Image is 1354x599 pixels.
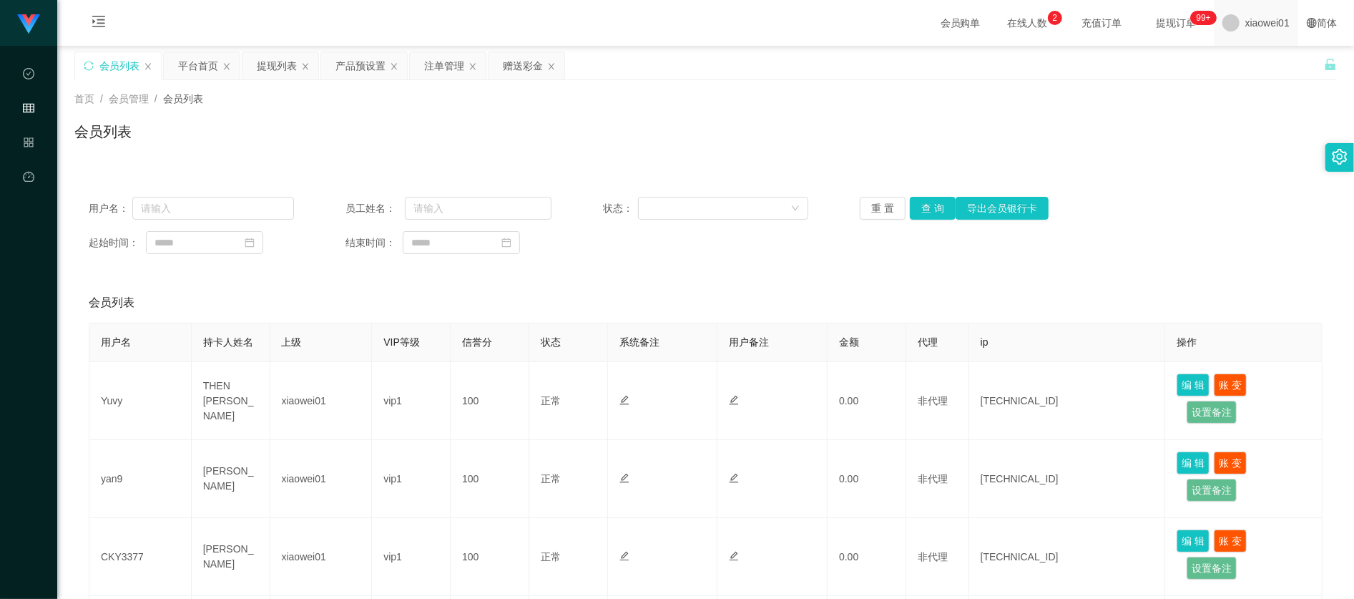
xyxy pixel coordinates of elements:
td: xiaowei01 [270,518,373,596]
span: 状态： [603,201,639,216]
span: 非代理 [918,473,948,484]
a: 图标: dashboard平台首页 [23,163,34,308]
i: 图标: close [301,62,310,71]
i: 图标: close [144,62,152,71]
span: 持卡人姓名 [203,336,253,348]
td: 100 [451,362,529,440]
span: / [154,93,157,104]
i: 图标: unlock [1324,58,1337,71]
input: 请输入 [132,197,294,220]
td: [PERSON_NAME] [192,518,270,596]
i: 图标: global [1307,18,1317,28]
td: THEN [PERSON_NAME] [192,362,270,440]
div: 会员列表 [99,52,139,79]
i: 图标: close [222,62,231,71]
span: 用户名： [89,201,132,216]
button: 设置备注 [1187,401,1237,424]
i: 图标: close [468,62,477,71]
td: 0.00 [828,362,906,440]
i: 图标: edit [619,551,629,561]
span: 正常 [541,395,561,406]
td: [PERSON_NAME] [192,440,270,518]
i: 图标: calendar [501,238,511,248]
i: 图标: edit [729,395,739,405]
span: 上级 [282,336,302,348]
h1: 会员列表 [74,121,132,142]
span: 会员管理 [23,103,34,230]
td: 0.00 [828,440,906,518]
i: 图标: edit [729,551,739,561]
span: 信誉分 [462,336,492,348]
span: 充值订单 [1075,18,1129,28]
i: 图标: down [791,204,800,214]
span: 会员列表 [163,93,203,104]
button: 账 变 [1214,452,1247,474]
button: 编 辑 [1177,530,1210,552]
button: 编 辑 [1177,374,1210,396]
i: 图标: edit [619,473,629,483]
div: 提现列表 [257,52,297,79]
button: 重 置 [860,197,906,220]
i: 图标: table [23,96,34,125]
span: 提现订单 [1149,18,1204,28]
span: 首页 [74,93,94,104]
button: 查 询 [910,197,956,220]
img: logo.9652507e.png [17,14,40,34]
span: 用户名 [101,336,131,348]
td: yan9 [89,440,192,518]
button: 导出会员银行卡 [956,197,1049,220]
td: vip1 [372,362,451,440]
td: 0.00 [828,518,906,596]
span: 起始时间： [89,235,146,250]
button: 编 辑 [1177,452,1210,474]
span: 结束时间： [345,235,403,250]
button: 设置备注 [1187,557,1237,580]
span: 用户备注 [729,336,769,348]
div: 赠送彩金 [503,52,543,79]
span: 系统备注 [619,336,659,348]
span: 代理 [918,336,938,348]
td: 100 [451,518,529,596]
sup: 1209 [1191,11,1217,25]
div: 产品预设置 [335,52,386,79]
span: 在线人数 [1001,18,1055,28]
td: xiaowei01 [270,362,373,440]
span: 员工姓名： [345,201,404,216]
button: 账 变 [1214,530,1247,552]
td: vip1 [372,518,451,596]
span: 非代理 [918,551,948,563]
span: 状态 [541,336,561,348]
p: 2 [1052,11,1057,25]
span: 正常 [541,551,561,563]
td: [TECHNICAL_ID] [969,362,1166,440]
i: 图标: edit [619,395,629,405]
span: 正常 [541,473,561,484]
button: 设置备注 [1187,479,1237,502]
td: [TECHNICAL_ID] [969,518,1166,596]
span: 非代理 [918,395,948,406]
i: 图标: menu-unfold [74,1,123,47]
i: 图标: check-circle-o [23,62,34,90]
td: [TECHNICAL_ID] [969,440,1166,518]
span: 会员管理 [109,93,149,104]
i: 图标: sync [84,61,94,71]
td: CKY3377 [89,518,192,596]
span: ip [981,336,988,348]
i: 图标: close [547,62,556,71]
i: 图标: edit [729,473,739,483]
i: 图标: setting [1332,149,1348,165]
span: 操作 [1177,336,1197,348]
td: Yuvy [89,362,192,440]
button: 账 变 [1214,374,1247,396]
span: 产品管理 [23,137,34,265]
td: vip1 [372,440,451,518]
span: / [100,93,103,104]
i: 图标: appstore-o [23,130,34,159]
input: 请输入 [405,197,551,220]
div: 注单管理 [424,52,464,79]
i: 图标: close [390,62,398,71]
span: 会员列表 [89,294,134,311]
div: 平台首页 [178,52,218,79]
span: VIP等级 [383,336,420,348]
td: xiaowei01 [270,440,373,518]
